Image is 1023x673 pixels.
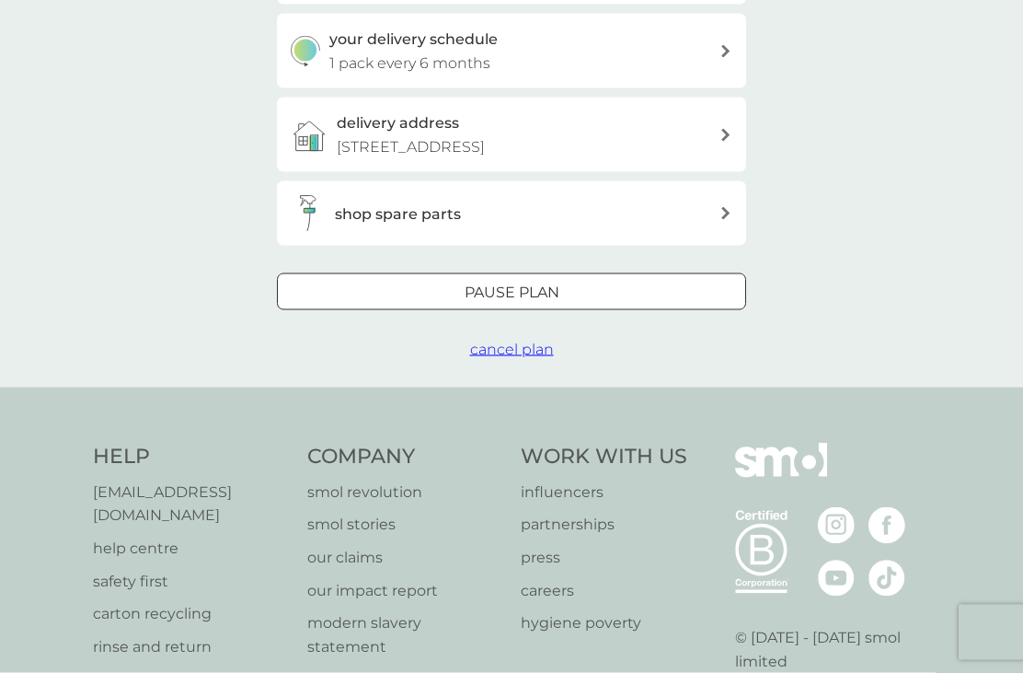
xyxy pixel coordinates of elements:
[93,570,289,594] a: safety first
[335,203,461,226] h3: shop spare parts
[93,537,289,561] a: help centre
[521,611,687,635] a: hygiene poverty
[307,443,503,471] h4: Company
[470,338,554,362] button: cancel plan
[868,560,905,597] img: visit the smol Tiktok page
[470,341,554,358] span: cancel plan
[307,481,503,505] a: smol revolution
[329,52,490,75] p: 1 pack every 6 months
[307,513,503,537] a: smol stories
[93,635,289,659] a: rinse and return
[93,443,289,471] h4: Help
[277,98,746,172] a: delivery address[STREET_ADDRESS]
[521,443,687,471] h4: Work With Us
[93,481,289,528] a: [EMAIL_ADDRESS][DOMAIN_NAME]
[868,507,905,544] img: visit the smol Facebook page
[329,28,498,52] h3: your delivery schedule
[521,579,687,603] a: careers
[93,602,289,626] a: carton recycling
[521,481,687,505] a: influencers
[307,579,503,603] a: our impact report
[521,546,687,570] a: press
[521,513,687,537] a: partnerships
[337,111,459,135] h3: delivery address
[277,273,746,310] button: Pause plan
[735,443,827,505] img: smol
[818,560,855,597] img: visit the smol Youtube page
[277,181,746,246] button: shop spare parts
[307,611,503,658] a: modern slavery statement
[735,626,931,673] p: © [DATE] - [DATE] smol limited
[337,135,485,159] p: [STREET_ADDRESS]
[465,281,559,305] p: Pause plan
[307,546,503,570] a: our claims
[818,507,855,544] img: visit the smol Instagram page
[277,14,746,88] button: your delivery schedule1 pack every 6 months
